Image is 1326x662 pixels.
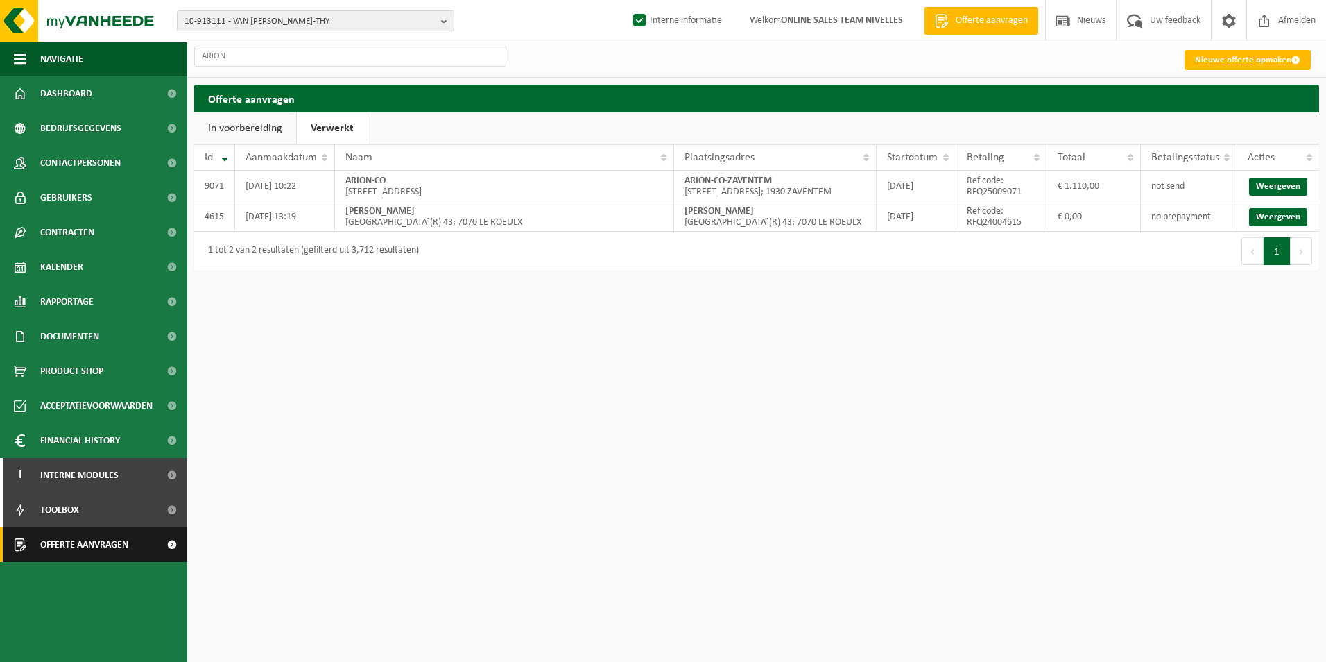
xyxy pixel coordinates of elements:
strong: ARION-CO [345,176,386,186]
span: Contactpersonen [40,146,121,180]
td: [DATE] [877,171,956,201]
span: Navigatie [40,42,83,76]
a: Weergeven [1249,208,1307,226]
td: € 1.110,00 [1047,171,1141,201]
td: [DATE] [877,201,956,232]
button: 10-913111 - VAN [PERSON_NAME]-THY [177,10,454,31]
td: 9071 [194,171,235,201]
td: [DATE] 10:22 [235,171,335,201]
td: € 0,00 [1047,201,1141,232]
span: Betaling [967,152,1004,163]
span: I [14,458,26,493]
a: Nieuwe offerte opmaken [1185,50,1311,70]
td: Ref code: RFQ25009071 [956,171,1047,201]
a: In voorbereiding [194,112,296,144]
button: Next [1291,237,1312,265]
td: [STREET_ADDRESS] [335,171,674,201]
span: Toolbox [40,493,79,527]
span: Gebruikers [40,180,92,215]
strong: [PERSON_NAME] [684,206,754,217]
label: Interne informatie [630,10,722,31]
span: not send [1151,181,1185,192]
td: 4615 [194,201,235,232]
strong: ARION-CO-ZAVENTEM [684,176,772,186]
span: no prepayment [1151,212,1211,222]
span: Dashboard [40,76,92,111]
span: Offerte aanvragen [952,14,1031,28]
span: Id [205,152,213,163]
span: Rapportage [40,285,94,319]
span: Kalender [40,250,83,285]
span: Totaal [1058,152,1085,163]
span: Acceptatievoorwaarden [40,389,153,423]
div: 1 tot 2 van 2 resultaten (gefilterd uit 3,712 resultaten) [201,239,419,264]
span: Product Shop [40,354,103,389]
a: Weergeven [1249,178,1307,196]
span: Offerte aanvragen [40,527,128,562]
span: Startdatum [887,152,938,163]
span: Betalingsstatus [1151,152,1219,163]
button: Previous [1241,237,1264,265]
span: Financial History [40,423,120,458]
td: Ref code: RFQ24004615 [956,201,1047,232]
input: Zoeken [194,46,506,67]
span: Contracten [40,215,94,250]
span: Aanmaakdatum [246,152,317,163]
strong: [PERSON_NAME] [345,206,415,217]
td: [GEOGRAPHIC_DATA](R) 43; 7070 LE ROEULX [674,201,877,232]
span: Documenten [40,319,99,354]
strong: ONLINE SALES TEAM NIVELLES [781,15,903,26]
button: 1 [1264,237,1291,265]
h2: Offerte aanvragen [194,85,1319,112]
td: [GEOGRAPHIC_DATA](R) 43; 7070 LE ROEULX [335,201,674,232]
span: Naam [345,152,372,163]
a: Offerte aanvragen [924,7,1038,35]
a: Verwerkt [297,112,368,144]
td: [STREET_ADDRESS]; 1930 ZAVENTEM [674,171,877,201]
span: Plaatsingsadres [684,152,755,163]
span: Acties [1248,152,1275,163]
span: Interne modules [40,458,119,493]
span: 10-913111 - VAN [PERSON_NAME]-THY [184,11,436,32]
span: Bedrijfsgegevens [40,111,121,146]
td: [DATE] 13:19 [235,201,335,232]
